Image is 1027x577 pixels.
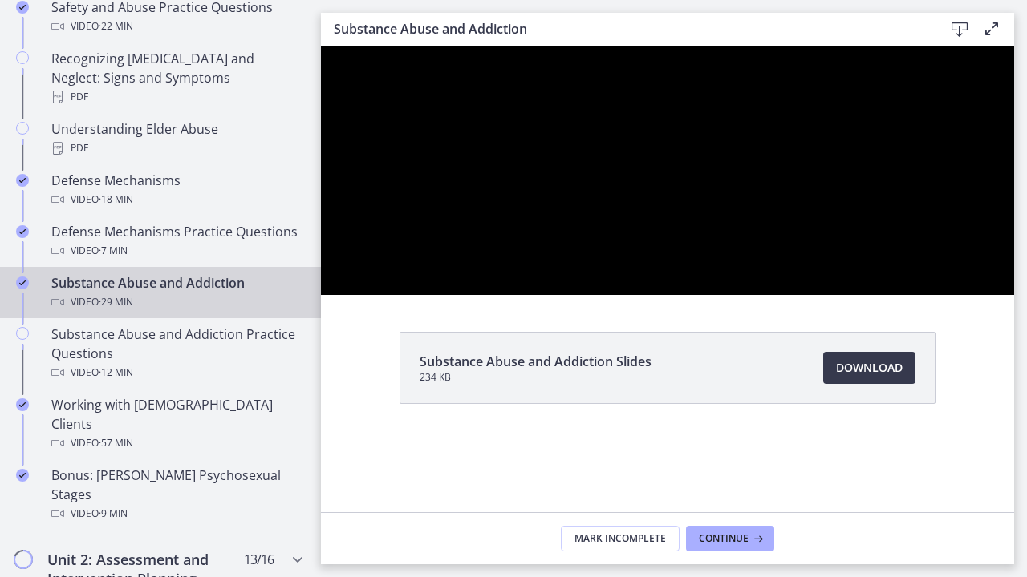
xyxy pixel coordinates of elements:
[16,174,29,187] i: Completed
[51,434,302,453] div: Video
[51,504,302,523] div: Video
[99,190,133,209] span: · 18 min
[99,241,128,260] span: · 7 min
[99,293,133,312] span: · 29 min
[561,526,680,551] button: Mark Incomplete
[51,139,302,158] div: PDF
[823,352,915,384] a: Download
[51,222,302,260] div: Defense Mechanisms Practice Questions
[836,358,903,377] span: Download
[321,46,1014,295] iframe: Video Lesson
[574,532,666,545] span: Mark Incomplete
[16,276,29,289] i: Completed
[16,469,29,482] i: Completed
[51,395,302,453] div: Working with [DEMOGRAPHIC_DATA] Clients
[51,363,302,382] div: Video
[51,325,302,382] div: Substance Abuse and Addiction Practice Questions
[51,171,302,209] div: Defense Mechanisms
[51,49,302,107] div: Recognizing [MEDICAL_DATA] and Neglect: Signs and Symptoms
[51,293,302,312] div: Video
[699,532,749,545] span: Continue
[16,225,29,238] i: Completed
[99,504,128,523] span: · 9 min
[420,352,652,371] span: Substance Abuse and Addiction Slides
[51,17,302,36] div: Video
[99,17,133,36] span: · 22 min
[334,19,918,38] h3: Substance Abuse and Addiction
[99,434,133,453] span: · 57 min
[51,119,302,158] div: Understanding Elder Abuse
[51,466,302,523] div: Bonus: [PERSON_NAME] Psychosexual Stages
[244,550,274,569] span: 13 / 16
[51,241,302,260] div: Video
[686,526,774,551] button: Continue
[16,398,29,411] i: Completed
[99,363,133,382] span: · 12 min
[51,190,302,209] div: Video
[420,371,652,384] span: 234 KB
[16,1,29,14] i: Completed
[51,87,302,107] div: PDF
[51,273,302,312] div: Substance Abuse and Addiction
